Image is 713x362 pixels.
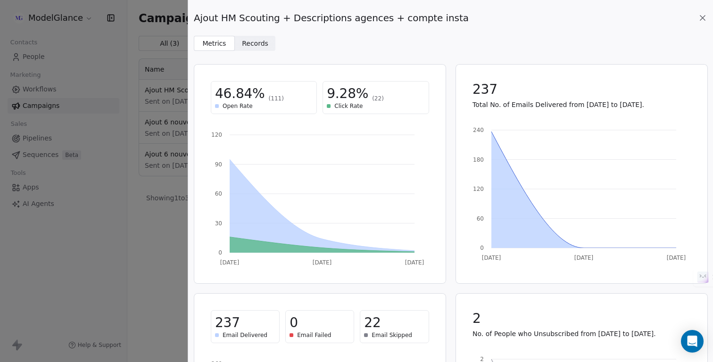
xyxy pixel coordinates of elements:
img: tab_domain_overview_orange.svg [38,55,46,62]
span: Click Rate [334,102,363,110]
div: Domaine [49,56,73,62]
tspan: 0 [480,245,484,251]
span: 46.84% [215,85,265,102]
span: 237 [473,81,497,98]
tspan: 60 [215,190,222,197]
span: (22) [372,95,384,102]
span: 2 [473,310,481,327]
tspan: [DATE] [405,259,424,266]
tspan: 180 [473,156,484,163]
span: 0 [290,314,298,331]
div: Domaine: [DOMAIN_NAME] [25,25,107,32]
tspan: [DATE] [666,255,686,261]
div: Open Intercom Messenger [681,330,704,353]
span: 9.28% [327,85,368,102]
span: Email Failed [297,331,331,339]
span: Email Skipped [372,331,412,339]
tspan: [DATE] [220,259,240,266]
img: logo_orange.svg [15,15,23,23]
img: tab_keywords_by_traffic_grey.svg [107,55,115,62]
tspan: 120 [473,186,484,192]
span: Open Rate [223,102,253,110]
p: Total No. of Emails Delivered from [DATE] to [DATE]. [473,100,691,109]
span: (111) [269,95,284,102]
p: No. of People who Unsubscribed from [DATE] to [DATE]. [473,329,691,338]
tspan: 0 [218,249,222,256]
span: 237 [215,314,240,331]
tspan: 240 [473,127,484,133]
span: Ajout HM Scouting + Descriptions agences + compte insta [194,11,469,25]
img: website_grey.svg [15,25,23,32]
tspan: 30 [215,220,222,227]
div: Mots-clés [117,56,144,62]
span: Email Delivered [223,331,267,339]
tspan: 90 [215,161,222,168]
div: v 4.0.24 [26,15,46,23]
tspan: 60 [476,215,483,222]
tspan: [DATE] [313,259,332,266]
tspan: [DATE] [481,255,501,261]
span: 22 [364,314,381,331]
span: Records [242,39,268,49]
tspan: 120 [211,132,222,138]
tspan: [DATE] [574,255,593,261]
